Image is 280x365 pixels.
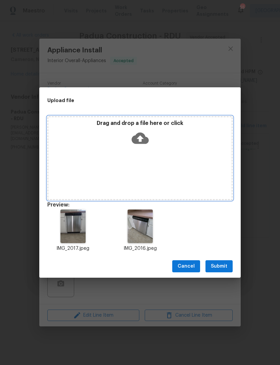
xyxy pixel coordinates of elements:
h2: Upload file [47,97,202,104]
p: Drag and drop a file here or click [48,120,232,127]
span: Cancel [178,262,195,271]
span: Submit [211,262,227,271]
p: IMG_2016.jpeg [114,245,166,252]
img: 2Q== [60,210,86,243]
button: Submit [205,260,233,273]
p: IMG_2017.jpeg [47,245,98,252]
button: Cancel [172,260,200,273]
img: 9k= [128,210,153,243]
